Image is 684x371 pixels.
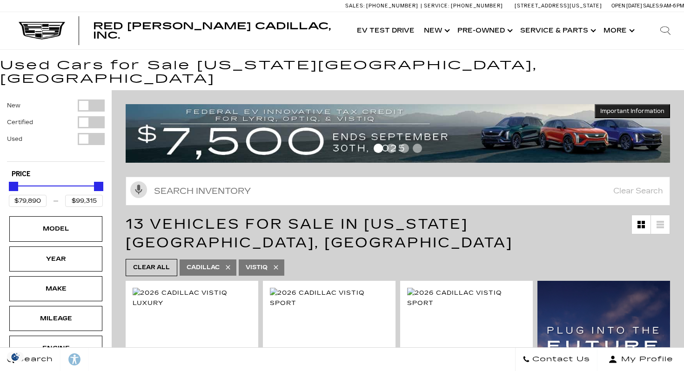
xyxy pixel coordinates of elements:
span: [PHONE_NUMBER] [451,3,503,9]
span: Cadillac [187,262,220,273]
div: Mileage [33,313,79,324]
h5: Price [12,170,100,179]
span: Service: [424,3,449,9]
button: More [599,12,637,49]
img: 2026 Cadillac VISTIQ Sport [407,288,526,308]
a: Pre-Owned [453,12,516,49]
a: Sales: [PHONE_NUMBER] [345,3,421,8]
a: Red [PERSON_NAME] Cadillac, Inc. [93,21,343,40]
div: Year [33,254,79,264]
a: EV Test Drive [352,12,419,49]
span: Important Information [600,107,664,115]
span: Search [14,353,53,366]
img: Opt-Out Icon [5,352,26,362]
span: 13 Vehicles for Sale in [US_STATE][GEOGRAPHIC_DATA], [GEOGRAPHIC_DATA] [126,216,513,251]
svg: Click to toggle on voice search [130,181,147,198]
label: Certified [7,118,33,127]
span: Red [PERSON_NAME] Cadillac, Inc. [93,20,331,41]
span: Open [DATE] [611,3,642,9]
div: Make [33,284,79,294]
section: Click to Open Cookie Consent Modal [5,352,26,362]
div: Price [9,179,103,207]
span: 9 AM-6 PM [660,3,684,9]
button: Important Information [595,104,670,118]
span: Clear All [133,262,170,273]
label: Used [7,134,22,144]
a: New [419,12,453,49]
span: Go to slide 1 [374,144,383,153]
div: Maximum Price [94,182,103,191]
img: 2026 Cadillac VISTIQ Luxury [133,288,251,308]
span: Go to slide 3 [400,144,409,153]
img: 2026 Cadillac VISTIQ Sport [270,288,389,308]
span: Sales: [345,3,365,9]
input: Search Inventory [126,177,670,205]
span: Sales: [643,3,660,9]
input: Maximum [65,195,103,207]
span: [PHONE_NUMBER] [366,3,418,9]
img: vrp-tax-ending-august-version [126,104,670,162]
span: Contact Us [530,353,590,366]
div: Engine [33,343,79,353]
div: EngineEngine [9,336,102,361]
img: Cadillac Dark Logo with Cadillac White Text [19,22,65,40]
button: Open user profile menu [597,348,684,371]
a: Service & Parts [516,12,599,49]
span: VISTIQ [246,262,268,273]
div: Filter by Vehicle Type [7,99,105,161]
input: Minimum [9,195,47,207]
a: Service: [PHONE_NUMBER] [421,3,505,8]
div: ModelModel [9,216,102,241]
span: Go to slide 4 [413,144,422,153]
a: Contact Us [515,348,597,371]
div: MileageMileage [9,306,102,331]
div: Model [33,224,79,234]
span: Go to slide 2 [387,144,396,153]
div: Minimum Price [9,182,18,191]
a: [STREET_ADDRESS][US_STATE] [515,3,602,9]
div: YearYear [9,246,102,272]
div: MakeMake [9,276,102,301]
span: My Profile [617,353,673,366]
label: New [7,101,20,110]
